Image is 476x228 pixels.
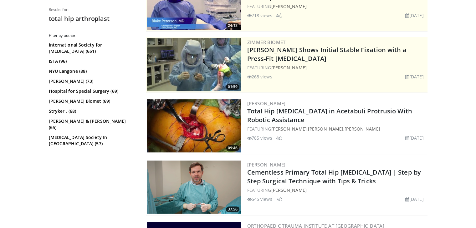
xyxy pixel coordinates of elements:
a: Total Hip [MEDICAL_DATA] in Acetabuli Protrusio With Robotic Assistance [247,107,412,124]
a: Cementless Primary Total Hip [MEDICAL_DATA] | Step-by-Step Surgical Technique with Tips & Tricks [247,168,423,185]
li: 7 [276,196,282,202]
p: Results for: [49,7,136,12]
span: 01:59 [226,84,239,90]
li: [DATE] [405,12,424,19]
a: [PERSON_NAME] [247,161,286,168]
a: [PERSON_NAME] [271,65,306,71]
a: ISTA (96) [49,58,135,64]
a: Stryker . (68) [49,108,135,114]
a: 09:46 [147,99,241,152]
li: 268 views [247,73,272,80]
a: [PERSON_NAME] Biomet (69) [49,98,135,104]
a: Hospital for Special Surgery (69) [49,88,135,94]
li: [DATE] [405,196,424,202]
div: FEATURING [247,64,426,71]
h3: Filter by author: [49,33,136,38]
a: [PERSON_NAME] [345,126,380,132]
a: [MEDICAL_DATA] Society In [GEOGRAPHIC_DATA] (57) [49,134,135,147]
img: 6bc46ad6-b634-4876-a934-24d4e08d5fac.300x170_q85_crop-smart_upscale.jpg [147,38,241,91]
a: [PERSON_NAME] [271,187,306,193]
a: [PERSON_NAME] [271,126,306,132]
a: [PERSON_NAME] [308,126,343,132]
a: [PERSON_NAME] & [PERSON_NAME] (65) [49,118,135,131]
li: 718 views [247,12,272,19]
a: NYU Langone (88) [49,68,135,74]
li: 4 [276,135,282,141]
li: [DATE] [405,135,424,141]
span: 24:18 [226,23,239,28]
a: [PERSON_NAME] [247,100,286,107]
a: 01:59 [147,38,241,91]
li: 785 views [247,135,272,141]
div: FEATURING [247,187,426,193]
a: [PERSON_NAME] Shows Initial Stable Fixation with a Press-Fit [MEDICAL_DATA] [247,46,407,63]
a: [PERSON_NAME] [271,3,306,9]
span: 37:56 [226,206,239,212]
li: 545 views [247,196,272,202]
a: Zimmer Biomet [247,39,286,45]
a: 37:56 [147,161,241,214]
span: 09:46 [226,145,239,151]
img: 9026b89a-9ec4-4d45-949c-ae618d94f28c.300x170_q85_crop-smart_upscale.jpg [147,99,241,152]
a: International Society for [MEDICAL_DATA] (651) [49,42,135,54]
li: [DATE] [405,73,424,80]
li: 4 [276,12,282,19]
h2: total hip arthroplast [49,15,136,23]
div: FEATURING [247,3,426,10]
img: 0732e846-dfaf-48e4-92d8-164ee1b1b95b.png.300x170_q85_crop-smart_upscale.png [147,161,241,214]
a: [PERSON_NAME] (73) [49,78,135,84]
div: FEATURING , , [247,126,426,132]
